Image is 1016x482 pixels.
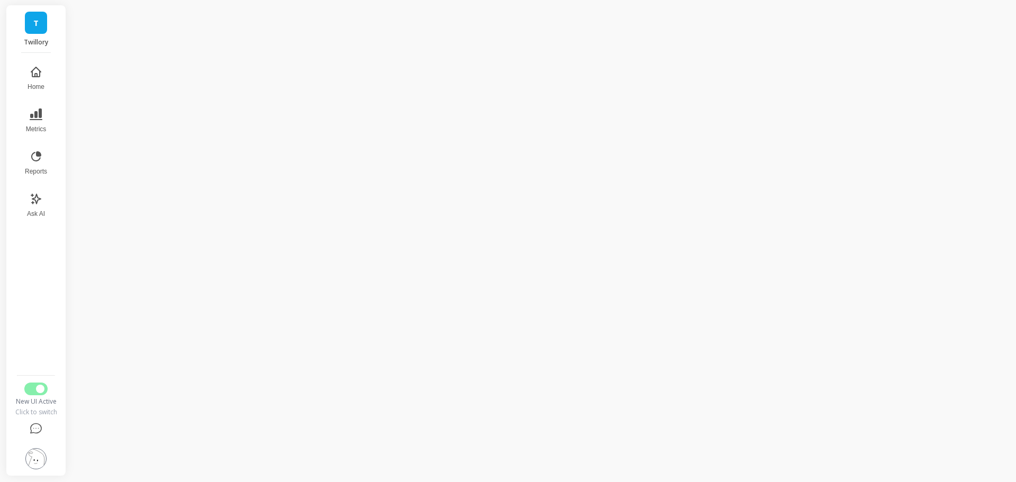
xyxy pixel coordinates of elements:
[33,17,39,29] span: T
[19,186,53,224] button: Ask AI
[14,442,58,476] button: Settings
[27,210,45,218] span: Ask AI
[25,448,47,469] img: profile picture
[14,397,58,406] div: New UI Active
[14,408,58,416] div: Click to switch
[25,167,47,176] span: Reports
[17,38,56,47] p: Twillory
[26,125,47,133] span: Metrics
[14,416,58,442] button: Help
[19,144,53,182] button: Reports
[24,383,48,395] button: Switch to Legacy UI
[28,83,44,91] span: Home
[19,59,53,97] button: Home
[19,102,53,140] button: Metrics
